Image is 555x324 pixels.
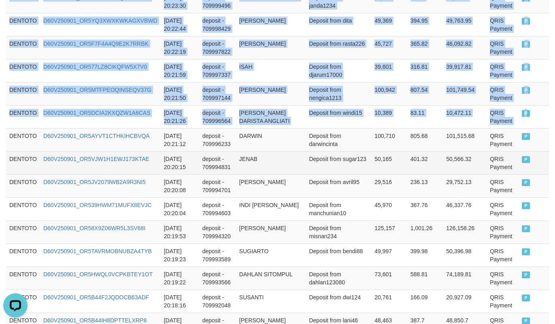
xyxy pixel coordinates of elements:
td: 73,601 [371,267,407,290]
td: [DATE] 20:21:12 [161,128,199,151]
a: D60V250901_OR5YQ3XWXKWKAGXVBWD [43,17,157,24]
td: [DATE] 20:21:26 [161,105,199,128]
td: Deposit from bendi88 [306,244,371,267]
td: 49,369 [371,13,407,36]
td: 126,158.26 [443,220,487,244]
td: 50,396.98 [443,244,487,267]
span: PAID [522,133,530,140]
td: deposit - 709994603 [199,197,236,220]
td: [PERSON_NAME] [236,174,306,197]
a: D60V250901_OR5B44F2JQDOCB63ADF [43,294,149,301]
td: QRIS Payment [487,290,519,313]
td: deposit - 709994831 [199,151,236,174]
td: QRIS Payment [487,36,519,59]
td: 401.32 [407,151,443,174]
td: 125,157 [371,220,407,244]
td: [DATE] 20:22:19 [161,36,199,59]
td: [DATE] 20:19:22 [161,267,199,290]
td: QRIS Payment [487,59,519,82]
td: 100,710 [371,128,407,151]
td: 83.11 [407,105,443,128]
td: DENTOTO [6,128,40,151]
td: QRIS Payment [487,105,519,128]
td: deposit - 709997337 [199,59,236,82]
td: QRIS Payment [487,174,519,197]
td: deposit - 709994701 [199,174,236,197]
span: PAID [522,271,530,278]
td: 20,927.09 [443,290,487,313]
td: [DATE] 20:21:59 [161,59,199,82]
td: [DATE] 20:19:53 [161,220,199,244]
td: deposit - 709998429 [199,13,236,36]
td: QRIS Payment [487,151,519,174]
td: 236.13 [407,174,443,197]
td: INDI [PERSON_NAME] [236,197,306,220]
td: DENTOTO [6,36,40,59]
td: deposit - 709997144 [199,82,236,105]
td: QRIS Payment [487,244,519,267]
td: 101,749.54 [443,82,487,105]
span: PAID [522,179,530,186]
td: Deposit from djarum17000 [306,59,371,82]
td: Deposit from sugar123 [306,151,371,174]
td: deposit - 709997822 [199,36,236,59]
td: SUGIARTO [236,244,306,267]
td: DENTOTO [6,13,40,36]
td: 805.68 [407,128,443,151]
a: D60V250901_OR5B44IH8DPTTELXRP8 [43,317,147,324]
td: [PERSON_NAME] DARISTA ANGLIATI [236,105,306,128]
td: Deposit from avril95 [306,174,371,197]
a: D60V250901_OR5TAVRMOBNUBZA4TYB [43,248,152,254]
td: deposit - 709992048 [199,290,236,313]
td: [DATE] 20:21:50 [161,82,199,105]
td: Deposit from rasta226 [306,36,371,59]
td: 365.82 [407,36,443,59]
td: 49,997 [371,244,407,267]
a: D60V250901_OR5MTFPEOQINSEQV37G [43,87,151,93]
a: D60V250901_OR5F7F4A4Q9E2K7RRBK [43,40,149,47]
td: [PERSON_NAME] [236,220,306,244]
td: DAHLAN SITOMPUL [236,267,306,290]
td: DENTOTO [6,151,40,174]
a: D60V250901_OR5DCIA2KXQZW1A6CAS [43,110,151,116]
td: Deposit from darwincinta [306,128,371,151]
td: 46,092.82 [443,36,487,59]
a: D60V250901_OR5AYVT1CTHKIHCBVQA [43,133,150,139]
td: 588.81 [407,267,443,290]
td: [PERSON_NAME] [236,13,306,36]
td: 49,763.95 [443,13,487,36]
td: [PERSON_NAME] [236,82,306,105]
td: DENTOTO [6,244,40,267]
td: 39,917.81 [443,59,487,82]
td: 101,515.68 [443,128,487,151]
a: D60V250901_OR577LZ8CIKQFW5X7V0 [43,64,147,70]
td: 29,516 [371,174,407,197]
td: 1,001.26 [407,220,443,244]
span: PAID [522,110,530,117]
span: PAID [522,41,530,48]
td: deposit - 709993589 [199,244,236,267]
td: [DATE] 20:20:04 [161,197,199,220]
td: [PERSON_NAME] [236,36,306,59]
td: 50,566.32 [443,151,487,174]
td: deposit - 709993566 [199,267,236,290]
td: QRIS Payment [487,220,519,244]
td: Deposit from dwi124 [306,290,371,313]
td: DENTOTO [6,82,40,105]
td: Deposit from dahlan123080 [306,267,371,290]
td: DARWIN [236,128,306,151]
td: SUSANTI [236,290,306,313]
span: PAID [522,18,530,25]
td: [DATE] 20:20:08 [161,174,199,197]
td: DENTOTO [6,174,40,197]
td: Deposit from dita [306,13,371,36]
td: 367.76 [407,197,443,220]
td: [DATE] 20:22:44 [161,13,199,36]
td: JENAB [236,151,306,174]
td: 399.98 [407,244,443,267]
td: QRIS Payment [487,82,519,105]
a: D60V250901_OR5JV2079WB2A9R3NI5 [43,179,146,185]
td: 45,970 [371,197,407,220]
td: 45,727 [371,36,407,59]
td: 74,189.81 [443,267,487,290]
